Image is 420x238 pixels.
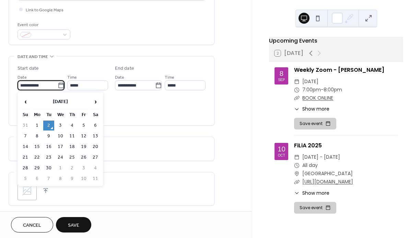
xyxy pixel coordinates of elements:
a: [URL][DOMAIN_NAME] [302,178,353,185]
div: ​ [294,178,300,186]
td: 9 [67,174,78,184]
th: Th [67,110,78,120]
td: 2 [67,163,78,173]
td: 14 [20,142,31,152]
td: 5 [78,121,89,131]
td: 6 [32,174,43,184]
div: End date [115,65,134,72]
span: - [321,86,324,94]
td: 25 [67,152,78,162]
th: Mo [32,110,43,120]
td: 8 [32,131,43,141]
th: Su [20,110,31,120]
span: [DATE] [302,78,318,86]
button: Save [56,217,91,233]
td: 2 [43,121,54,131]
div: Oct [278,154,285,157]
button: ​Show more [294,190,329,197]
button: Cancel [11,217,53,233]
div: ​ [294,153,300,161]
td: 8 [55,174,66,184]
td: 26 [78,152,89,162]
span: Date [115,74,124,81]
span: All day [302,161,318,170]
td: 16 [43,142,54,152]
td: 7 [43,174,54,184]
span: [DATE] - [DATE] [302,153,340,161]
td: 6 [90,121,101,131]
div: ​ [294,86,300,94]
td: 13 [90,131,101,141]
td: 10 [78,174,89,184]
th: Fr [78,110,89,120]
td: 4 [67,121,78,131]
td: 22 [32,152,43,162]
td: 3 [55,121,66,131]
span: Show more [302,105,329,113]
td: 1 [32,121,43,131]
a: Weekly Zoom - [PERSON_NAME] [294,66,384,74]
td: 10 [55,131,66,141]
td: 31 [20,121,31,131]
span: 8:00pm [324,86,342,94]
div: Start date [17,65,39,72]
td: 30 [43,163,54,173]
div: 8 [280,70,283,77]
button: Save event [294,118,336,129]
span: Date [17,74,27,81]
div: ; [17,181,37,200]
button: ​Show more [294,105,329,113]
td: 27 [90,152,101,162]
div: ​ [294,105,300,113]
td: 5 [20,174,31,184]
a: FiLiA 2025 [294,141,322,149]
div: ​ [294,78,300,86]
td: 9 [43,131,54,141]
td: 3 [78,163,89,173]
a: BOOK ONLINE [302,94,333,101]
td: 18 [67,142,78,152]
td: 11 [67,131,78,141]
button: Save event [294,202,336,214]
span: Cancel [23,222,41,229]
td: 23 [43,152,54,162]
td: 28 [20,163,31,173]
span: [GEOGRAPHIC_DATA] [302,170,353,178]
div: Upcoming Events [269,37,403,45]
span: ‹ [20,95,31,109]
div: Sep [278,78,285,82]
td: 17 [55,142,66,152]
td: 11 [90,174,101,184]
td: 20 [90,142,101,152]
div: ​ [294,190,300,197]
span: Date and time [17,53,48,60]
th: Tu [43,110,54,120]
td: 29 [32,163,43,173]
span: › [90,95,101,109]
td: 1 [55,163,66,173]
td: 15 [32,142,43,152]
th: [DATE] [32,94,89,109]
span: Time [67,74,77,81]
span: Save [68,222,79,229]
span: Show more [302,190,329,197]
div: ​ [294,170,300,178]
th: We [55,110,66,120]
span: Time [165,74,174,81]
td: 12 [78,131,89,141]
div: Event color [17,21,69,29]
td: 21 [20,152,31,162]
td: 4 [90,163,101,173]
th: Sa [90,110,101,120]
span: Link to Google Maps [26,7,63,14]
td: 7 [20,131,31,141]
div: ​ [294,161,300,170]
td: 24 [55,152,66,162]
td: 19 [78,142,89,152]
span: 7:00pm [302,86,321,94]
div: 10 [278,146,285,152]
div: ​ [294,94,300,102]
